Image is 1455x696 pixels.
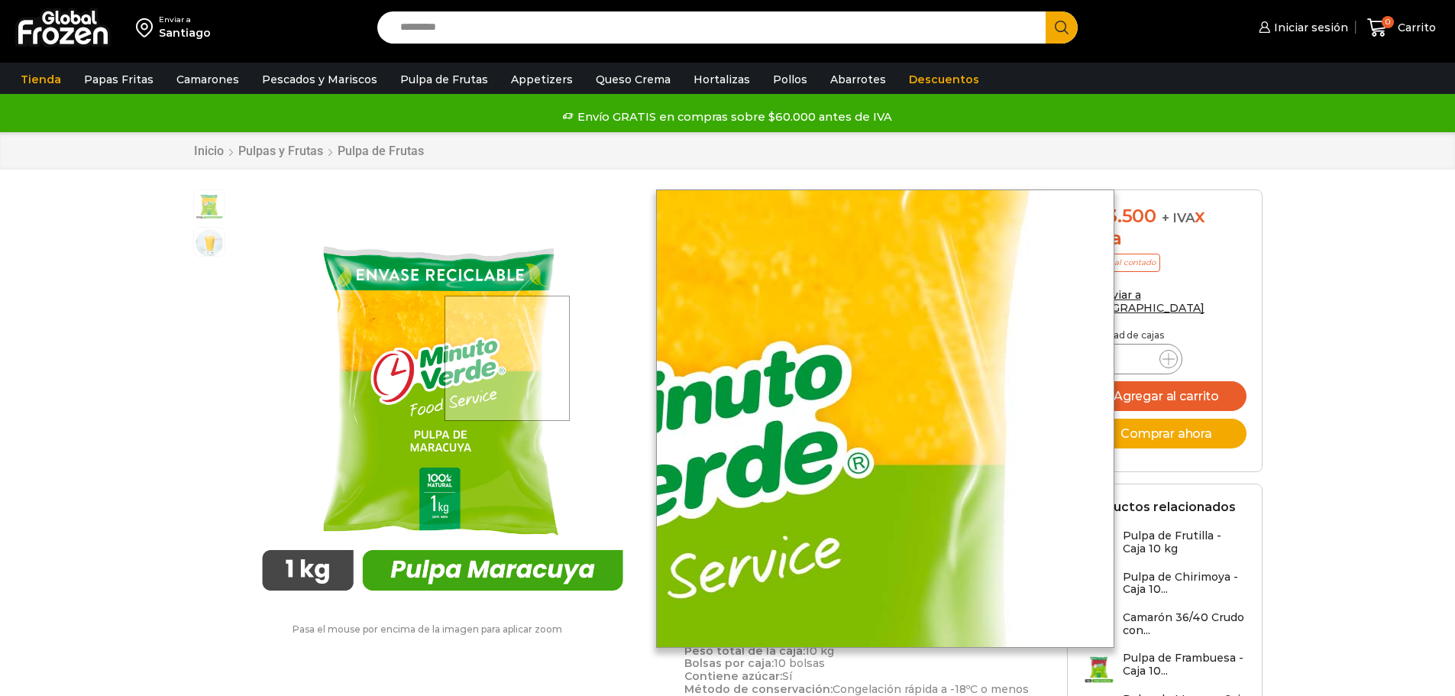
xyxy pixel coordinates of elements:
[503,65,580,94] a: Appetizers
[684,669,782,683] strong: Contiene azúcar:
[588,65,678,94] a: Queso Crema
[1382,16,1394,28] span: 0
[823,65,894,94] a: Abarrotes
[13,65,69,94] a: Tienda
[901,65,987,94] a: Descuentos
[193,624,662,635] p: Pasa el mouse por encima de la imagen para aplicar zoom
[169,65,247,94] a: Camarones
[1083,529,1246,562] a: Pulpa de Frutilla - Caja 10 kg
[1083,381,1246,411] button: Agregar al carrito
[76,65,161,94] a: Papas Fritas
[159,25,211,40] div: Santiago
[193,144,425,158] nav: Breadcrumb
[1123,529,1246,555] h3: Pulpa de Frutilla - Caja 10 kg
[1083,652,1246,685] a: Pulpa de Frambuesa - Caja 10...
[1255,12,1348,43] a: Iniciar sesión
[1394,20,1436,35] span: Carrito
[238,144,324,158] a: Pulpas y Frutas
[1046,11,1078,44] button: Search button
[1083,206,1246,250] div: x caja
[1270,20,1348,35] span: Iniciar sesión
[193,144,225,158] a: Inicio
[1083,611,1246,644] a: Camarón 36/40 Crudo con...
[1083,254,1160,272] p: Precio al contado
[686,65,758,94] a: Hortalizas
[254,65,385,94] a: Pescados y Mariscos
[337,144,425,158] a: Pulpa de Frutas
[136,15,159,40] img: address-field-icon.svg
[1123,611,1246,637] h3: Camarón 36/40 Crudo con...
[194,190,225,221] span: pulpa-maracuya
[1123,571,1246,597] h3: Pulpa de Chirimoya - Caja 10...
[684,656,774,670] strong: Bolsas por caja:
[1118,348,1147,370] input: Product quantity
[684,682,833,696] strong: Método de conservación:
[1083,571,1246,604] a: Pulpa de Chirimoya - Caja 10...
[1083,330,1246,341] p: Cantidad de cajas
[1083,419,1246,448] button: Comprar ahora
[684,644,805,658] strong: Peso total de la caja:
[1123,652,1246,678] h3: Pulpa de Frambuesa - Caja 10...
[1083,288,1205,315] a: Enviar a [GEOGRAPHIC_DATA]
[194,228,225,258] span: jugo-mango
[393,65,496,94] a: Pulpa de Frutas
[1083,205,1156,227] bdi: 43.500
[1162,210,1195,225] span: + IVA
[159,15,211,25] div: Enviar a
[1083,500,1236,514] h2: Productos relacionados
[1363,10,1440,46] a: 0 Carrito
[765,65,815,94] a: Pollos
